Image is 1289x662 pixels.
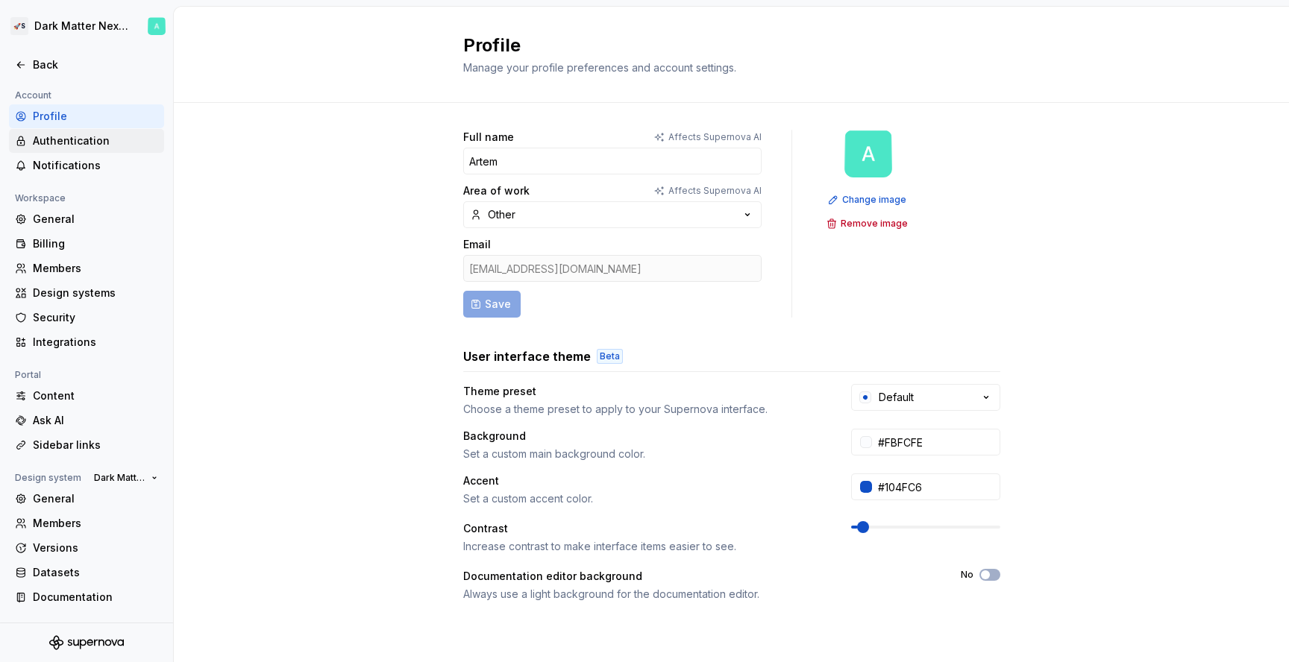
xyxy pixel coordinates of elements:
label: Full name [463,130,514,145]
p: Affects Supernova AI [668,131,762,143]
div: 🚀S [10,17,28,35]
a: Design systems [9,281,164,305]
a: Profile [9,104,164,128]
div: Security [33,310,158,325]
div: Portal [9,366,47,384]
div: Accent [463,473,824,488]
div: Integrations [33,335,158,350]
span: Dark Matter Next Gen [94,472,145,484]
div: Versions [33,540,158,555]
div: General [33,491,158,506]
div: Authentication [33,133,158,148]
a: Back [9,53,164,77]
a: General [9,487,164,511]
a: Members [9,511,164,535]
a: Members [9,256,164,280]
div: Default [879,390,914,405]
a: Ask AI [9,409,164,432]
a: Authentication [9,129,164,153]
div: Theme preset [463,384,824,399]
div: Account [9,86,57,104]
img: Artem [148,17,166,35]
a: Integrations [9,330,164,354]
span: Manage your profile preferences and account settings. [463,61,736,74]
div: Notifications [33,158,158,173]
a: Notifications [9,154,164,177]
label: No [961,569,973,581]
a: General [9,207,164,231]
input: #104FC6 [872,473,1000,500]
div: Ask AI [33,413,158,428]
div: Design system [9,469,87,487]
img: Artem [844,130,892,177]
a: Datasets [9,561,164,584]
div: Profile [33,109,158,124]
a: Content [9,384,164,408]
a: Versions [9,536,164,560]
div: Increase contrast to make interface items easier to see. [463,539,824,554]
a: Sidebar links [9,433,164,457]
button: Default [851,384,1000,411]
div: Always use a light background for the documentation editor. [463,587,934,602]
div: Members [33,261,158,276]
div: Documentation [33,590,158,605]
div: Background [463,429,824,444]
button: Remove image [822,213,915,234]
div: Content [33,388,158,403]
div: Choose a theme preset to apply to your Supernova interface. [463,402,824,417]
span: Change image [842,194,906,206]
div: Beta [597,349,623,364]
a: Billing [9,232,164,256]
h2: Profile [463,34,982,57]
button: 🚀SDark Matter Next GenArtem [3,10,170,42]
p: Affects Supernova AI [668,185,762,197]
a: Documentation [9,585,164,609]
div: Back [33,57,158,72]
button: Change image [824,189,913,210]
div: Set a custom main background color. [463,447,824,461]
div: Set a custom accent color. [463,491,824,506]
a: Security [9,306,164,330]
div: Billing [33,236,158,251]
span: Remove image [841,218,908,230]
div: General [33,212,158,227]
div: Workspace [9,189,72,207]
svg: Supernova Logo [49,635,124,650]
div: Contrast [463,521,824,536]
label: Area of work [463,183,530,198]
div: Sidebar links [33,438,158,453]
div: Dark Matter Next Gen [34,19,130,34]
div: Other [488,207,515,222]
div: Members [33,516,158,531]
label: Email [463,237,491,252]
h3: User interface theme [463,347,591,365]
div: Design systems [33,286,158,300]
div: Documentation editor background [463,569,934,584]
input: #FFFFFF [872,429,1000,455]
div: Datasets [33,565,158,580]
